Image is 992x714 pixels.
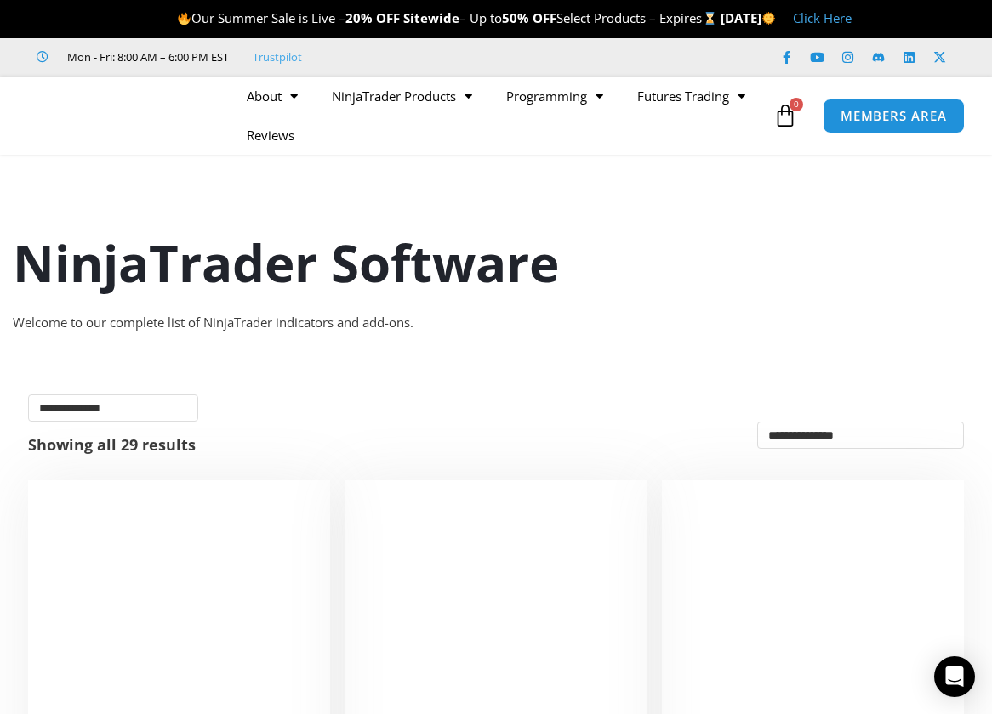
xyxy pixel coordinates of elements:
strong: [DATE] [721,9,776,26]
nav: Menu [230,76,769,155]
div: Welcome to our complete list of NinjaTrader indicators and add-ons. [13,311,979,335]
a: 0 [748,91,823,140]
span: MEMBERS AREA [841,110,947,122]
img: 🌞 [762,12,775,25]
a: Futures Trading [620,76,762,116]
a: Reviews [230,116,311,155]
span: Mon - Fri: 8:00 AM – 6:00 PM EST [63,47,229,67]
a: NinjaTrader Products [315,76,489,116]
span: 0 [790,98,803,111]
a: About [230,76,315,116]
div: Open Intercom Messenger [934,656,975,697]
img: 🔥 [178,12,191,25]
span: Our Summer Sale is Live – – Up to Select Products – Expires [177,9,720,26]
strong: 50% OFF [502,9,556,26]
img: LogoAI | Affordable Indicators – NinjaTrader [28,85,211,146]
a: Programming [489,76,620,116]
p: Showing all 29 results [28,437,196,452]
a: Trustpilot [253,47,302,67]
strong: 20% OFF [345,9,400,26]
a: MEMBERS AREA [823,99,965,133]
img: ⌛ [704,12,716,25]
h1: NinjaTrader Software [13,227,979,298]
select: Shop order [757,422,964,449]
strong: Sitewide [403,9,459,26]
a: Click Here [793,9,852,26]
